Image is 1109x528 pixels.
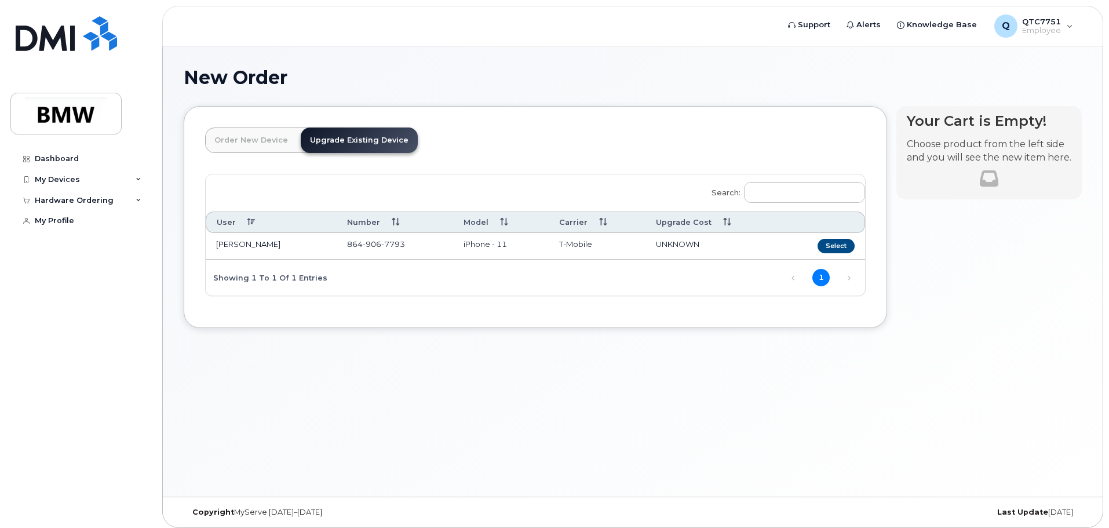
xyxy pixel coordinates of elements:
a: Next [840,270,858,287]
h4: Your Cart is Empty! [907,113,1071,129]
span: 7793 [381,239,405,249]
span: UNKNOWN [656,239,699,249]
iframe: Messenger Launcher [1059,478,1100,519]
td: T-Mobile [549,233,645,260]
p: Choose product from the left side and you will see the new item here. [907,138,1071,165]
div: [DATE] [782,508,1082,517]
a: 1 [812,269,830,286]
td: [PERSON_NAME] [206,233,337,260]
a: Order New Device [205,128,297,153]
a: Upgrade Existing Device [301,128,418,153]
span: 906 [363,239,381,249]
th: User: activate to sort column descending [206,212,337,233]
strong: Copyright [192,508,234,516]
button: Select [818,239,855,253]
input: Search: [744,182,865,203]
th: Upgrade Cost: activate to sort column ascending [645,212,780,233]
strong: Last Update [997,508,1048,516]
th: Number: activate to sort column ascending [337,212,453,233]
td: iPhone - 11 [453,233,549,260]
a: Previous [785,270,802,287]
h1: New Order [184,67,1082,88]
th: Carrier: activate to sort column ascending [549,212,645,233]
div: MyServe [DATE]–[DATE] [184,508,483,517]
span: 864 [347,239,405,249]
label: Search: [704,174,865,207]
div: Showing 1 to 1 of 1 entries [206,267,327,287]
th: Model: activate to sort column ascending [453,212,549,233]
